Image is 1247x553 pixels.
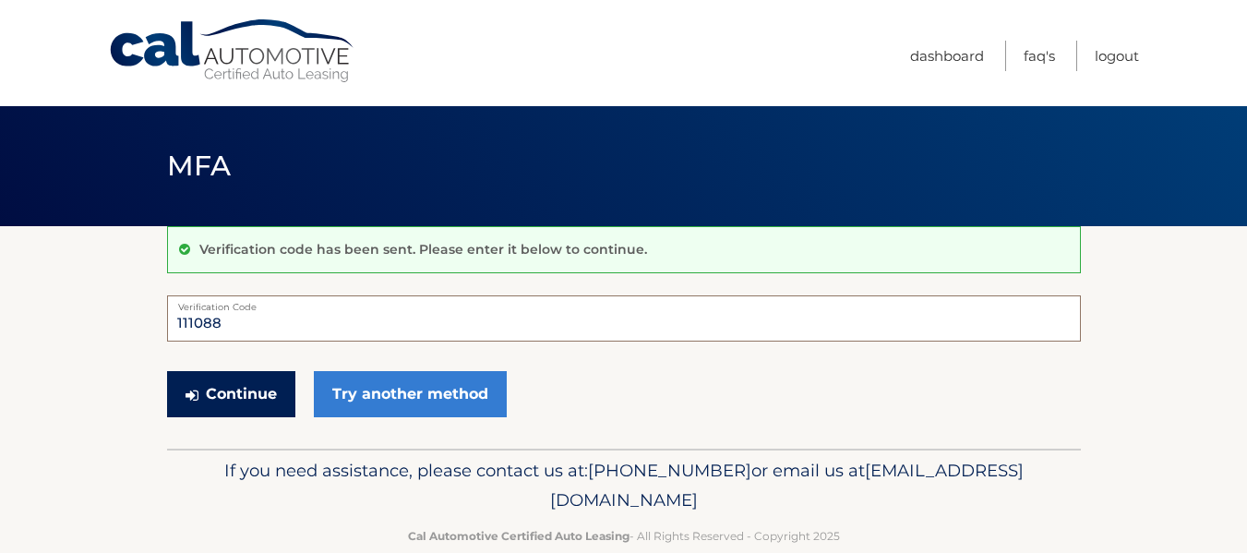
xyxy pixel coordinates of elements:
span: [EMAIL_ADDRESS][DOMAIN_NAME] [550,460,1024,511]
a: Dashboard [910,41,984,71]
a: Try another method [314,371,507,417]
a: Logout [1095,41,1139,71]
strong: Cal Automotive Certified Auto Leasing [408,529,629,543]
button: Continue [167,371,295,417]
label: Verification Code [167,295,1081,310]
span: MFA [167,149,232,183]
p: Verification code has been sent. Please enter it below to continue. [199,241,647,258]
a: Cal Automotive [108,18,357,84]
p: - All Rights Reserved - Copyright 2025 [179,526,1069,546]
a: FAQ's [1024,41,1055,71]
input: Verification Code [167,295,1081,342]
p: If you need assistance, please contact us at: or email us at [179,456,1069,515]
span: [PHONE_NUMBER] [588,460,751,481]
